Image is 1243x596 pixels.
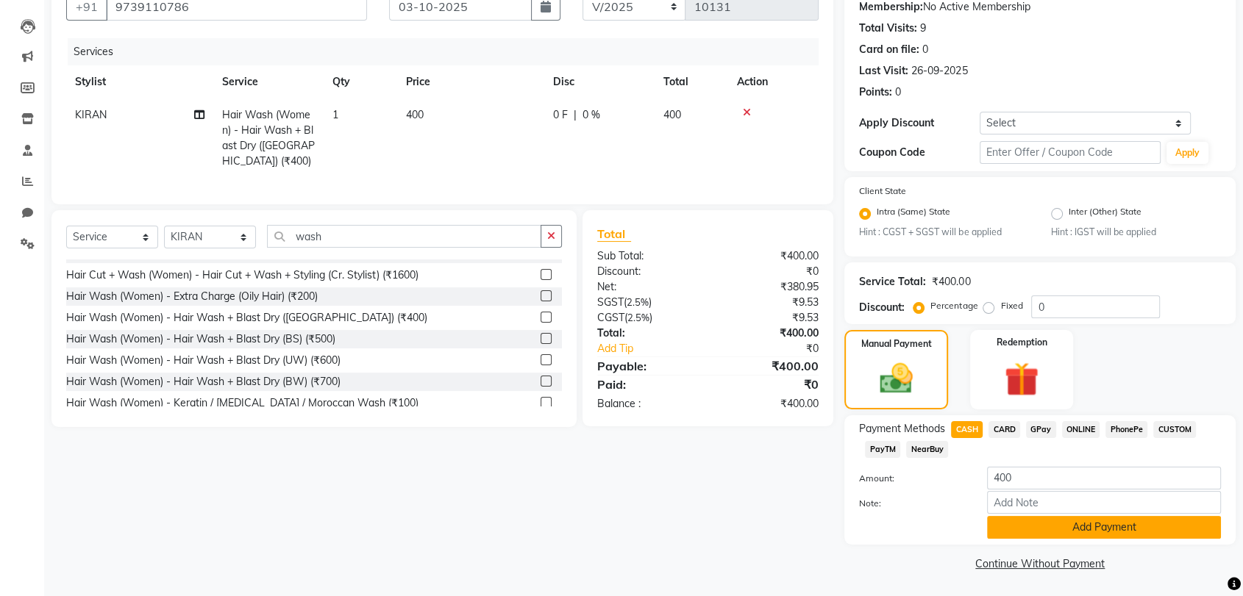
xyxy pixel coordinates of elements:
span: 1 [332,108,338,121]
div: Last Visit: [859,63,908,79]
div: Card on file: [859,42,919,57]
a: Add Tip [586,341,728,356]
label: Redemption [996,336,1047,349]
span: | [574,107,577,123]
span: CASH [951,421,983,438]
span: ONLINE [1062,421,1100,438]
input: Enter Offer / Coupon Code [980,141,1161,164]
div: ₹400.00 [708,248,830,264]
input: Add Note [987,491,1221,514]
label: Inter (Other) State [1069,205,1142,223]
label: Manual Payment [861,337,932,351]
div: Hair Wash (Women) - Hair Wash + Blast Dry (UW) (₹600) [66,353,341,368]
div: Payable: [586,357,708,375]
button: Apply [1167,142,1208,164]
label: Amount: [848,472,976,485]
img: _gift.svg [994,358,1049,401]
div: 26-09-2025 [911,63,967,79]
th: Price [397,65,544,98]
div: Total Visits: [859,21,917,36]
input: Search or Scan [267,225,541,248]
div: ₹400.00 [708,396,830,412]
span: Hair Wash (Women) - Hair Wash + Blast Dry ([GEOGRAPHIC_DATA]) (₹400) [222,108,315,168]
th: Qty [324,65,397,98]
th: Disc [544,65,655,98]
div: ₹0 [708,264,830,279]
span: KIRAN [75,108,107,121]
span: 2.5% [627,296,649,308]
span: 0 % [583,107,600,123]
label: Client State [859,184,906,198]
span: PayTM [865,441,900,458]
span: CGST [597,311,624,324]
span: NearBuy [906,441,948,458]
div: ₹0 [708,376,830,393]
button: Add Payment [987,516,1221,539]
div: 0 [895,85,901,100]
div: ₹400.00 [708,326,830,341]
label: Intra (Same) State [877,205,950,223]
div: Net: [586,279,708,295]
div: ( ) [586,310,708,326]
a: Continue Without Payment [847,556,1233,572]
div: ₹400.00 [932,274,970,290]
th: Total [655,65,728,98]
div: Discount: [859,300,905,315]
div: ( ) [586,295,708,310]
label: Note: [848,497,976,510]
th: Action [728,65,819,98]
div: Hair Wash (Women) - Keratin / [MEDICAL_DATA] / Moroccan Wash (₹100) [66,395,419,411]
div: Points: [859,85,892,100]
input: Amount [987,467,1221,489]
span: CUSTOM [1153,421,1196,438]
div: Hair Wash (Women) - Hair Wash + Blast Dry (BS) (₹500) [66,331,335,347]
div: Hair Wash (Women) - Hair Wash + Blast Dry (BW) (₹700) [66,374,341,389]
div: ₹0 [728,341,830,356]
th: Stylist [66,65,213,98]
span: Payment Methods [859,421,945,437]
span: 400 [663,108,681,121]
span: CARD [989,421,1020,438]
small: Hint : IGST will be applied [1051,226,1221,239]
div: Total: [586,326,708,341]
div: ₹400.00 [708,357,830,375]
span: 0 F [553,107,568,123]
div: Service Total: [859,274,926,290]
div: ₹380.95 [708,279,830,295]
div: 0 [922,42,928,57]
div: ₹9.53 [708,310,830,326]
div: Balance : [586,396,708,412]
label: Fixed [1000,299,1022,312]
span: GPay [1026,421,1056,438]
div: Sub Total: [586,248,708,264]
div: Services [68,38,830,65]
label: Percentage [930,299,977,312]
div: 9 [920,21,926,36]
th: Service [213,65,324,98]
div: Apply Discount [859,115,980,131]
div: Discount: [586,264,708,279]
div: Paid: [586,376,708,393]
span: 2.5% [627,312,649,323]
small: Hint : CGST + SGST will be applied [859,226,1029,239]
div: Hair Cut + Wash (Women) - Hair Cut + Wash + Styling (Cr. Stylist) (₹1600) [66,268,419,283]
div: Hair Wash (Women) - Extra Charge (Oily Hair) (₹200) [66,289,318,304]
div: ₹9.53 [708,295,830,310]
div: Hair Wash (Women) - Hair Wash + Blast Dry ([GEOGRAPHIC_DATA]) (₹400) [66,310,427,326]
span: 400 [406,108,424,121]
span: Total [597,226,631,242]
img: _cash.svg [869,359,922,397]
span: SGST [597,295,624,309]
div: Coupon Code [859,145,980,160]
span: PhonePe [1105,421,1147,438]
